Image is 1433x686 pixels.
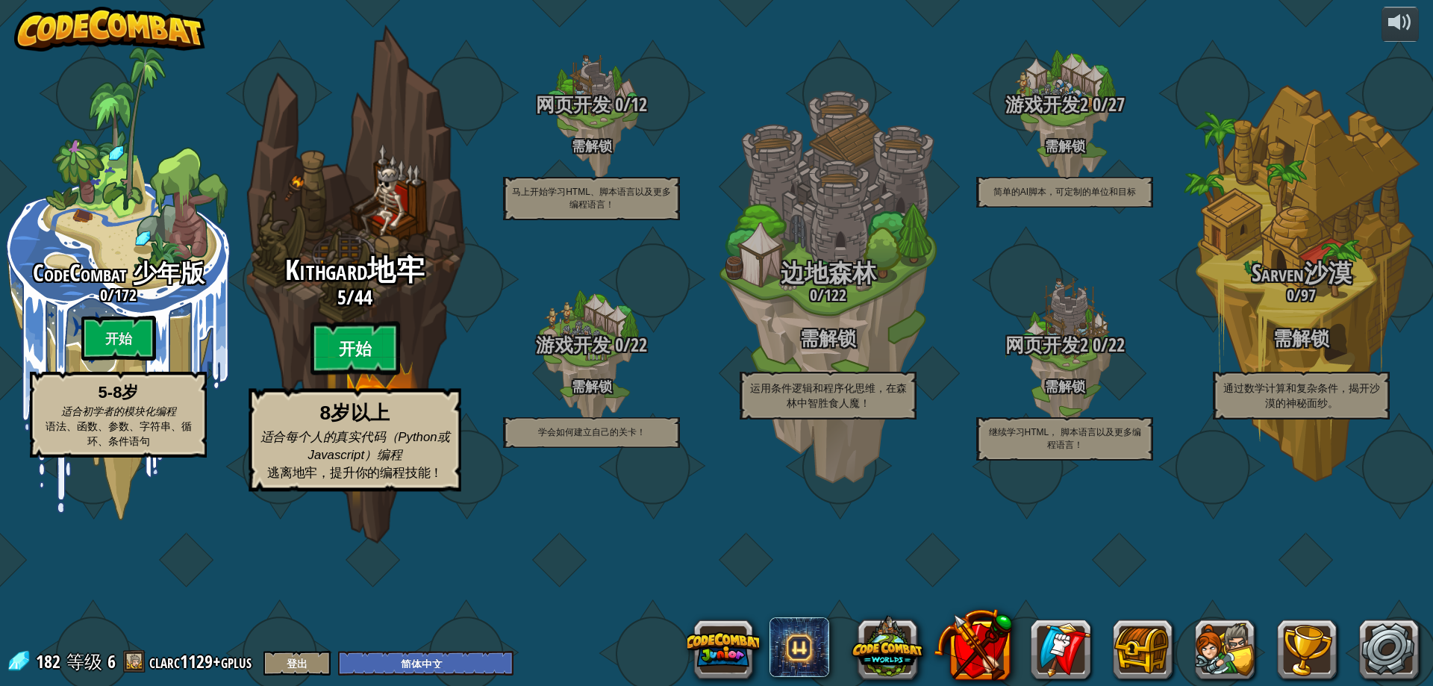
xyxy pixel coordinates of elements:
[946,139,1183,153] h4: 需解锁
[631,92,647,117] span: 12
[1088,332,1101,358] span: 0
[14,7,205,52] img: CodeCombat - Learn how to code by playing a game
[36,649,65,673] span: 182
[1252,257,1352,289] span: Sarven沙漠
[946,379,1183,393] h4: 需解锁
[1223,382,1380,409] span: 通过数学计算和复杂条件，揭开沙漠的神秘面纱。
[611,332,623,358] span: 0
[320,402,390,425] strong: 8岁以上
[33,257,205,289] span: CodeCombat 少年版
[710,286,946,304] h3: /
[260,429,450,461] span: 适合每个人的真实代码（Python或Javascript）编程
[1108,332,1125,358] span: 22
[1301,284,1316,306] span: 97
[631,332,647,358] span: 22
[114,284,137,306] span: 172
[149,649,256,673] a: clarc1129+gplus
[107,649,116,673] span: 6
[538,427,646,437] span: 学会如何建立自己的关卡！
[1005,332,1088,358] span: 网页开发2
[263,651,331,676] button: 登出
[337,284,346,311] span: 5
[267,465,443,479] span: 逃离地牢，提升你的编程技能！
[473,139,710,153] h4: 需解锁
[611,92,623,117] span: 0
[993,187,1136,197] span: 简单的AI脚本，可定制的单位和目标
[710,328,946,349] h3: 需解锁
[781,257,876,289] span: 边地森林
[99,383,139,402] strong: 5-8岁
[61,405,176,417] span: 适合初学者的模块化编程
[66,649,102,674] span: 等级
[473,95,710,115] h3: /
[1108,92,1125,117] span: 27
[1183,286,1420,304] h3: /
[750,382,907,409] span: 运用条件逻辑和程序化思维，在森林中智胜食人魔！
[473,379,710,393] h4: 需解锁
[355,284,372,311] span: 44
[46,420,192,447] span: 语法、函数、参数、字符串、循环、条件语句
[81,316,156,361] btn: 开始
[100,284,107,306] span: 0
[1287,284,1294,306] span: 0
[536,92,611,117] span: 网页开发
[946,335,1183,355] h3: /
[285,251,425,290] span: Kithgard地牢
[1005,92,1088,117] span: 游戏开发2
[824,284,846,306] span: 122
[213,287,496,308] h3: /
[1088,92,1101,117] span: 0
[810,284,817,306] span: 0
[1382,7,1419,42] button: 音量调节
[536,332,611,358] span: 游戏开发
[473,335,710,355] h3: /
[512,187,671,210] span: 马上开始学习HTML、脚本语言以及更多编程语言！
[946,95,1183,115] h3: /
[310,322,400,375] btn: 开始
[989,427,1141,450] span: 继续学习HTML， 脚本语言以及更多编程语言！
[1183,328,1420,349] h3: 需解锁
